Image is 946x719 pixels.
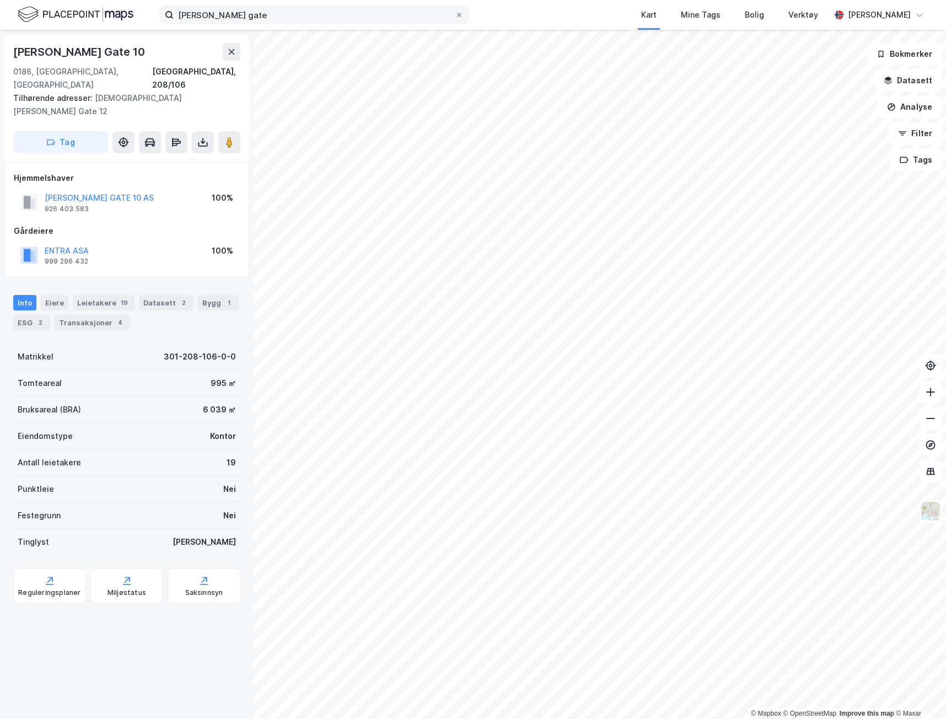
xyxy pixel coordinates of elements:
a: OpenStreetMap [783,710,837,717]
div: 19 [227,456,236,469]
div: Nei [223,482,236,496]
div: Leietakere [73,295,135,310]
div: Nei [223,509,236,522]
div: 926 403 583 [45,205,89,213]
div: Reguleringsplaner [18,588,80,597]
div: Kontor [210,430,236,443]
div: Saksinnsyn [185,588,223,597]
div: [GEOGRAPHIC_DATA], 208/106 [152,65,240,92]
div: Hjemmelshaver [14,171,240,185]
div: Gårdeiere [14,224,240,238]
div: Bygg [198,295,239,310]
div: Miljøstatus [108,588,146,597]
div: Tinglyst [18,535,49,549]
div: 19 [119,297,130,308]
button: Datasett [874,69,942,92]
div: Bruksareal (BRA) [18,403,81,416]
input: Søk på adresse, matrikkel, gårdeiere, leietakere eller personer [174,7,455,23]
div: 100% [212,244,233,257]
div: Tomteareal [18,377,62,390]
button: Analyse [878,96,942,118]
div: Festegrunn [18,509,61,522]
div: 2 [178,297,189,308]
div: Punktleie [18,482,54,496]
div: Datasett [139,295,193,310]
div: Transaksjoner [55,315,130,330]
div: 301-208-106-0-0 [164,350,236,363]
div: 100% [212,191,233,205]
div: 2 [35,317,46,328]
button: Tag [13,131,108,153]
div: Bolig [745,8,764,22]
div: [PERSON_NAME] [173,535,236,549]
iframe: Chat Widget [891,666,946,719]
div: [PERSON_NAME] [848,8,911,22]
div: Eiere [41,295,68,310]
span: Tilhørende adresser: [13,93,95,103]
div: 6 039 ㎡ [203,403,236,416]
div: 4 [115,317,126,328]
button: Bokmerker [867,43,942,65]
div: 0186, [GEOGRAPHIC_DATA], [GEOGRAPHIC_DATA] [13,65,152,92]
button: Filter [889,122,942,144]
div: 1 [223,297,234,308]
div: Kontrollprogram for chat [891,666,946,719]
div: Verktøy [788,8,818,22]
div: Mine Tags [681,8,721,22]
div: 999 296 432 [45,257,88,266]
img: Z [920,501,941,522]
img: logo.f888ab2527a4732fd821a326f86c7f29.svg [18,5,133,24]
div: Antall leietakere [18,456,81,469]
div: [DEMOGRAPHIC_DATA][PERSON_NAME] Gate 12 [13,92,232,118]
div: ESG [13,315,50,330]
div: [PERSON_NAME] Gate 10 [13,43,147,61]
a: Improve this map [840,710,894,717]
button: Tags [890,149,942,171]
div: Kart [641,8,657,22]
div: Eiendomstype [18,430,73,443]
div: 995 ㎡ [211,377,236,390]
div: Info [13,295,36,310]
a: Mapbox [751,710,781,717]
div: Matrikkel [18,350,53,363]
